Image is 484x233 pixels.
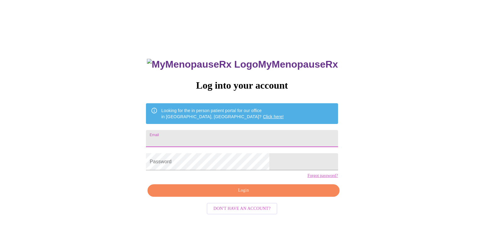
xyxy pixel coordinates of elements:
[147,59,338,70] h3: MyMenopauseRx
[161,105,284,122] div: Looking for the in person patient portal for our office in [GEOGRAPHIC_DATA], [GEOGRAPHIC_DATA]?
[263,114,284,119] a: Click here!
[155,187,332,194] span: Login
[213,205,271,213] span: Don't have an account?
[147,184,339,197] button: Login
[207,203,277,215] button: Don't have an account?
[146,80,338,91] h3: Log into your account
[308,173,338,178] a: Forgot password?
[205,205,279,210] a: Don't have an account?
[147,59,258,70] img: MyMenopauseRx Logo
